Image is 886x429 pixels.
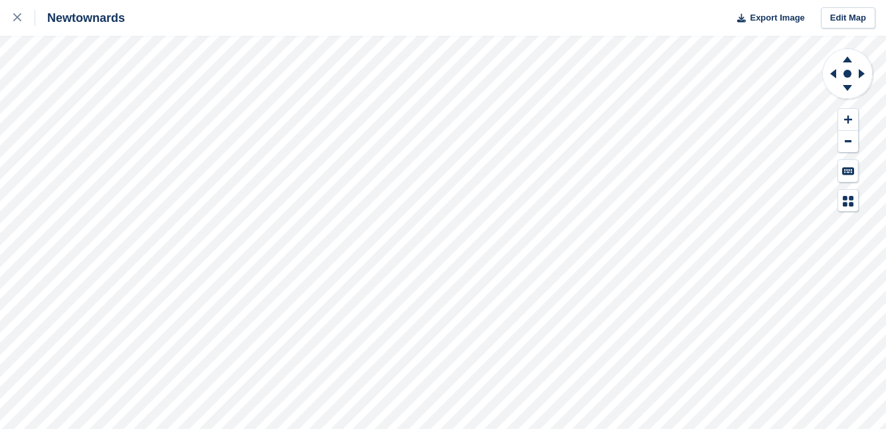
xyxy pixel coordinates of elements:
div: Newtownards [35,10,125,26]
button: Export Image [729,7,805,29]
a: Edit Map [821,7,875,29]
button: Zoom Out [838,131,858,153]
span: Export Image [750,11,804,25]
button: Map Legend [838,190,858,212]
button: Keyboard Shortcuts [838,160,858,182]
button: Zoom In [838,109,858,131]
